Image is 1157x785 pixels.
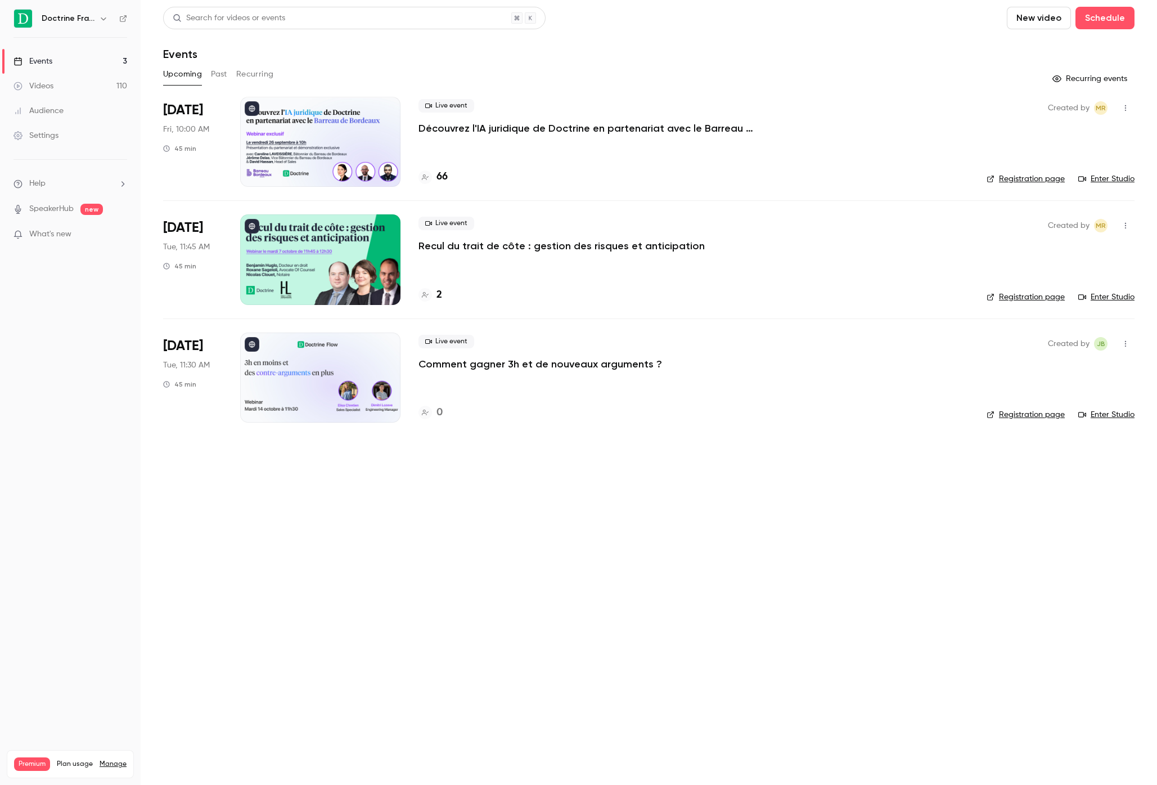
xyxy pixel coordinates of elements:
a: Découvrez l'IA juridique de Doctrine en partenariat avec le Barreau de Bordeaux [418,122,756,135]
h6: Doctrine France [42,13,94,24]
span: Marguerite Rubin de Cervens [1094,101,1108,115]
h4: 0 [436,405,443,420]
span: new [80,204,103,215]
span: Created by [1048,101,1090,115]
span: MR [1096,101,1106,115]
div: 45 min [163,144,196,153]
img: Doctrine France [14,10,32,28]
a: Enter Studio [1078,409,1135,420]
span: JB [1097,337,1105,351]
span: Tue, 11:30 AM [163,360,210,371]
a: 66 [418,169,448,185]
span: Tue, 11:45 AM [163,241,210,253]
span: Premium [14,757,50,771]
span: Justine Burel [1094,337,1108,351]
a: Registration page [987,409,1065,420]
span: What's new [29,228,71,240]
div: Events [13,56,52,67]
span: Live event [418,217,474,230]
a: 0 [418,405,443,420]
span: [DATE] [163,101,203,119]
span: Created by [1048,219,1090,232]
h1: Events [163,47,197,61]
a: Comment gagner 3h et de nouveaux arguments ? [418,357,662,371]
span: Created by [1048,337,1090,351]
a: Enter Studio [1078,291,1135,303]
span: [DATE] [163,337,203,355]
span: Plan usage [57,760,93,769]
button: Upcoming [163,65,202,83]
div: Sep 26 Fri, 10:00 AM (Europe/Paris) [163,97,222,187]
li: help-dropdown-opener [13,178,127,190]
div: Oct 7 Tue, 11:45 AM (Europe/Paris) [163,214,222,304]
div: 45 min [163,380,196,389]
div: Search for videos or events [173,12,285,24]
span: Marguerite Rubin de Cervens [1094,219,1108,232]
span: Live event [418,99,474,113]
div: Oct 14 Tue, 11:30 AM (Europe/Paris) [163,333,222,423]
iframe: Noticeable Trigger [114,230,127,240]
div: Videos [13,80,53,92]
span: Fri, 10:00 AM [163,124,209,135]
span: Live event [418,335,474,348]
button: Past [211,65,227,83]
span: Help [29,178,46,190]
div: Audience [13,105,64,116]
a: Registration page [987,173,1065,185]
h4: 66 [436,169,448,185]
span: MR [1096,219,1106,232]
div: Settings [13,130,58,141]
a: Registration page [987,291,1065,303]
span: [DATE] [163,219,203,237]
button: Schedule [1075,7,1135,29]
div: 45 min [163,262,196,271]
button: Recurring [236,65,274,83]
a: SpeakerHub [29,203,74,215]
a: Recul du trait de côte : gestion des risques et anticipation [418,239,705,253]
a: 2 [418,288,442,303]
h4: 2 [436,288,442,303]
button: Recurring events [1047,70,1135,88]
a: Enter Studio [1078,173,1135,185]
button: New video [1007,7,1071,29]
a: Manage [100,760,127,769]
